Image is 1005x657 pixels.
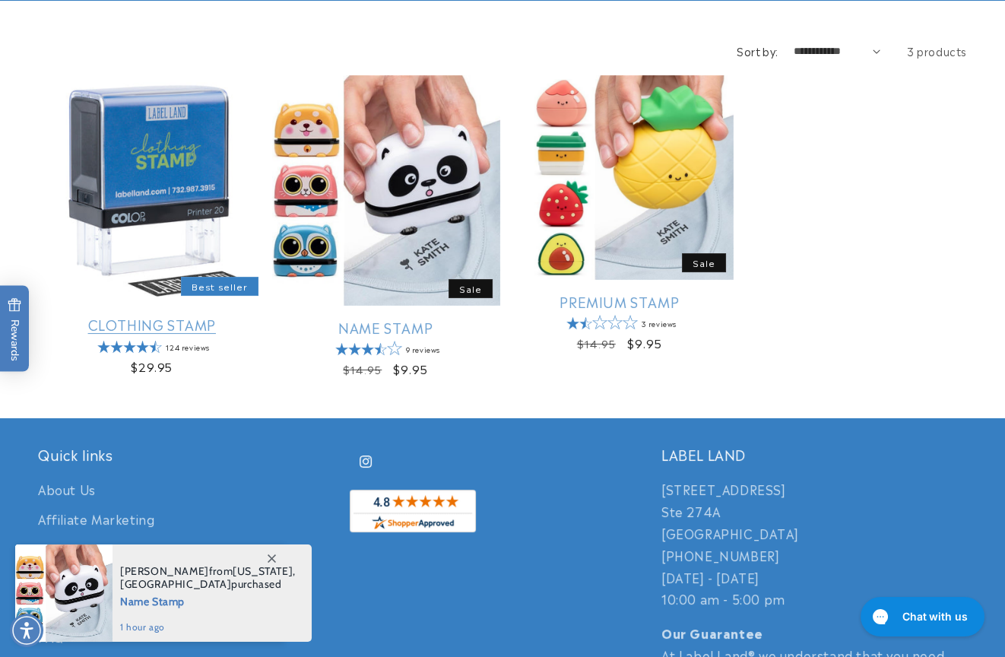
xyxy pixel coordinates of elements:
[8,298,22,361] span: Rewards
[38,316,266,333] a: Clothing Stamp
[38,534,66,563] a: Blog
[853,592,990,642] iframe: Gorgias live chat messenger
[661,478,967,610] p: [STREET_ADDRESS] Ste 274A [GEOGRAPHIC_DATA] [PHONE_NUMBER] [DATE] - [DATE] 10:00 am - 5:00 pm
[661,624,763,642] strong: Our Guarantee
[120,620,296,634] span: 1 hour ago
[506,293,734,310] a: Premium Stamp
[120,577,231,591] span: [GEOGRAPHIC_DATA]
[38,478,96,504] a: About Us
[233,564,293,578] span: [US_STATE]
[12,535,192,581] iframe: Sign Up via Text for Offers
[120,565,296,591] span: from , purchased
[272,319,500,336] a: Name Stamp
[661,446,967,463] h2: LABEL LAND
[907,43,967,59] span: 3 products
[737,43,778,59] label: Sort by:
[10,614,43,647] div: Accessibility Menu
[350,490,476,538] a: shopperapproved.com
[120,591,296,610] span: Name Stamp
[38,504,154,534] a: Affiliate Marketing
[38,446,344,463] h2: Quick links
